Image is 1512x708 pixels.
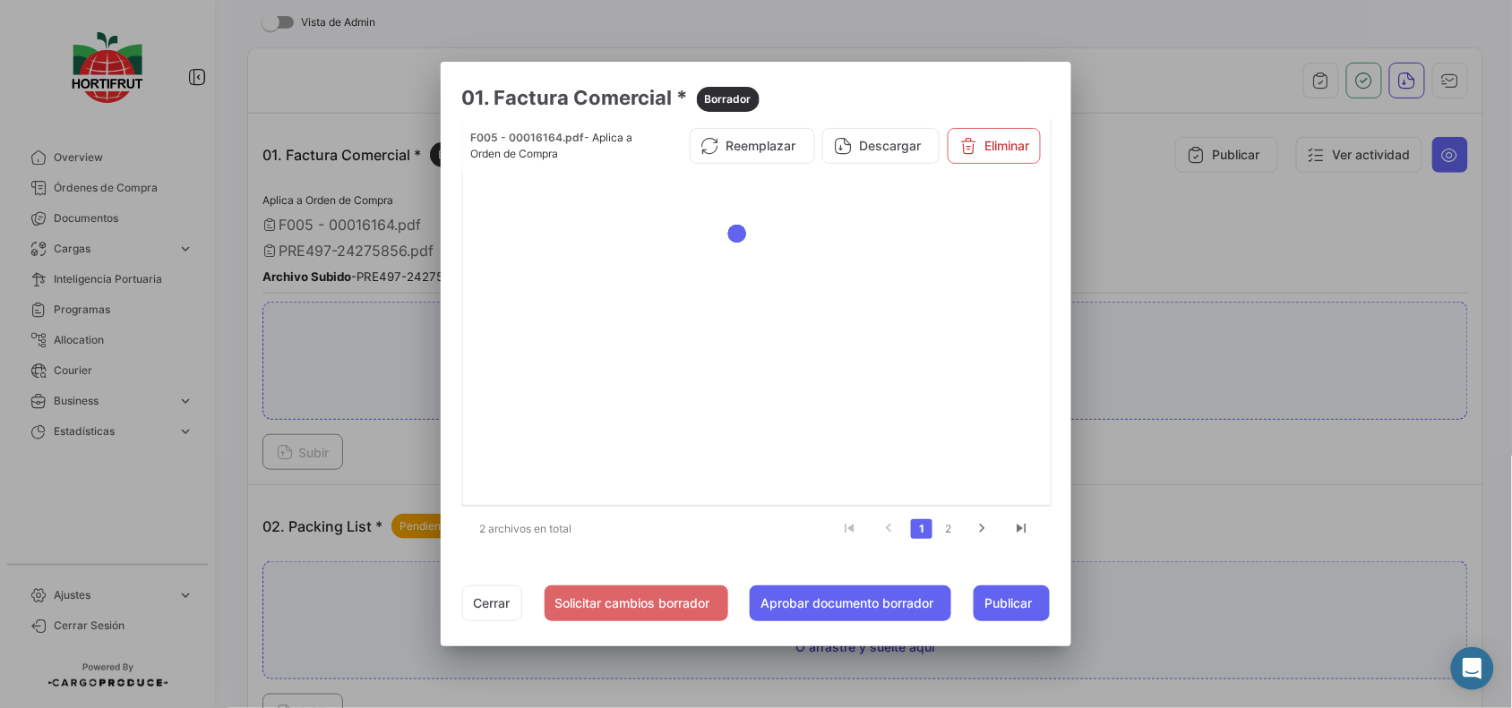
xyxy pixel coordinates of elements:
[545,585,728,621] button: Solicitar cambios borrador
[832,519,866,539] a: go to first page
[935,514,962,544] li: page 2
[822,128,940,164] button: Descargar
[462,83,1051,112] h3: 01. Factura Comercial *
[705,91,752,107] span: Borrador
[948,128,1041,164] button: Eliminar
[872,519,906,539] a: go to previous page
[965,519,999,539] a: go to next page
[908,514,935,544] li: page 1
[750,585,951,621] button: Aprobar documento borrador
[984,594,1032,612] span: Publicar
[462,507,621,551] div: 2 archivos en total
[911,519,932,539] a: 1
[974,585,1050,621] button: Publicar
[471,131,585,144] span: F005 - 00016164.pdf
[938,519,959,539] a: 2
[1451,647,1494,690] div: Abrir Intercom Messenger
[1004,519,1038,539] a: go to last page
[462,585,522,621] button: Cerrar
[690,128,815,164] button: Reemplazar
